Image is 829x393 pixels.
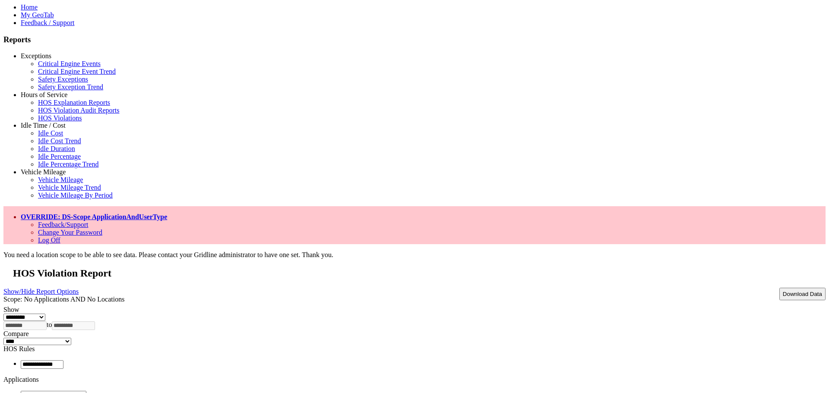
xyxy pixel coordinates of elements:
a: Critical Engine Events [38,60,101,67]
div: You need a location scope to be able to see data. Please contact your Gridline administrator to h... [3,251,826,259]
span: to [47,321,52,328]
a: Home [21,3,38,11]
a: HOS Explanation Reports [38,99,110,106]
a: Idle Cost [38,129,63,137]
h2: HOS Violation Report [13,267,826,279]
label: Show [3,306,19,313]
label: Compare [3,330,29,337]
a: My GeoTab [21,11,54,19]
a: Feedback / Support [21,19,74,26]
a: Idle Cost Trend [38,137,81,145]
label: Applications [3,376,39,383]
a: Vehicle Mileage By Period [38,192,113,199]
a: Show/Hide Report Options [3,286,79,297]
a: Safety Exceptions [38,75,88,83]
a: OVERRIDE: DS-Scope ApplicationAndUserType [21,213,167,220]
a: Feedback/Support [38,221,88,228]
button: Download Data [779,288,826,300]
span: Scope: No Applications AND No Locations [3,296,124,303]
a: Hours of Service [21,91,67,98]
label: HOS Rules [3,345,35,352]
a: Change Your Password [38,229,102,236]
a: Safety Exception Trend [38,83,103,91]
a: Idle Percentage Trend [38,160,98,168]
a: Idle Time / Cost [21,122,66,129]
a: Log Off [38,236,60,244]
a: Vehicle Mileage [38,176,83,183]
a: HOS Violations [38,114,82,122]
a: Vehicle Mileage [21,168,66,176]
h3: Reports [3,35,826,44]
a: Idle Duration [38,145,75,152]
a: Exceptions [21,52,51,60]
a: Idle Percentage [38,153,81,160]
a: Critical Engine Event Trend [38,68,116,75]
a: Vehicle Mileage Trend [38,184,101,191]
a: HOS Violation Audit Reports [38,107,120,114]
